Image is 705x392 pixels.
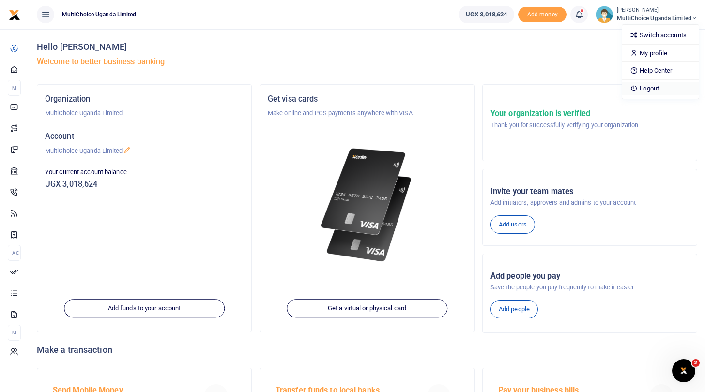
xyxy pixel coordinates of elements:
[9,11,20,18] a: logo-small logo-large logo-large
[8,245,21,261] li: Ac
[466,10,507,19] span: UGX 3,018,624
[455,6,518,23] li: Wallet ballance
[37,57,697,67] h5: Welcome to better business banking
[318,141,417,269] img: xente-_physical_cards.png
[8,80,21,96] li: M
[617,14,697,23] span: MultiChoice Uganda Limited
[287,300,447,318] a: Get a virtual or physical card
[490,215,535,234] a: Add users
[518,7,567,23] li: Toup your wallet
[622,64,699,77] a: Help Center
[596,6,697,23] a: profile-user [PERSON_NAME] MultiChoice Uganda Limited
[268,94,466,104] h5: Get visa cards
[45,180,244,189] h5: UGX 3,018,624
[459,6,514,23] a: UGX 3,018,624
[45,167,244,177] p: Your current account balance
[518,10,567,17] a: Add money
[268,108,466,118] p: Make online and POS payments anywhere with VISA
[490,198,689,208] p: Add initiators, approvers and admins to your account
[490,187,689,196] h5: Invite your team mates
[490,300,538,318] a: Add people
[518,7,567,23] span: Add money
[45,146,244,156] p: MultiChoice Uganda Limited
[45,108,244,118] p: MultiChoice Uganda Limited
[45,94,244,104] h5: Organization
[596,6,613,23] img: profile-user
[58,10,140,19] span: MultiChoice Uganda Limited
[672,359,695,382] iframe: Intercom live chat
[37,345,697,355] h4: Make a transaction
[622,46,699,60] a: My profile
[490,283,689,292] p: Save the people you pay frequently to make it easier
[622,29,699,42] a: Switch accounts
[490,109,638,119] h5: Your organization is verified
[692,359,700,367] span: 2
[9,9,20,21] img: logo-small
[490,121,638,130] p: Thank you for successfully verifying your organization
[622,82,699,95] a: Logout
[490,271,689,281] h5: Add people you pay
[617,6,697,15] small: [PERSON_NAME]
[64,300,225,318] a: Add funds to your account
[37,42,697,52] h4: Hello [PERSON_NAME]
[45,132,244,141] h5: Account
[8,325,21,341] li: M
